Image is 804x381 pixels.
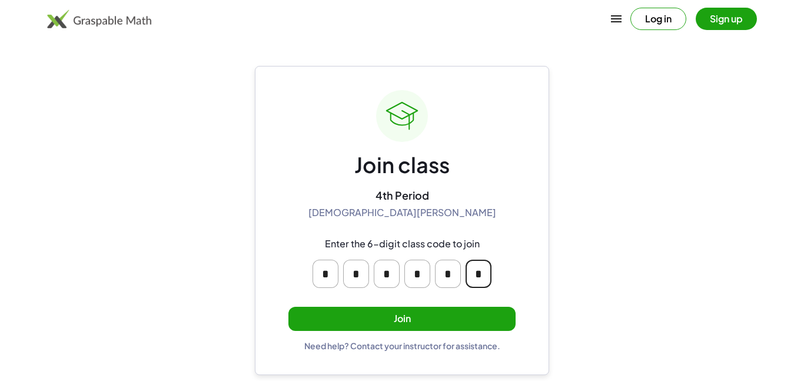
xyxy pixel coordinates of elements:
[304,340,500,351] div: Need help? Contact your instructor for assistance.
[308,207,496,219] div: [DEMOGRAPHIC_DATA][PERSON_NAME]
[288,307,516,331] button: Join
[374,260,400,288] input: Please enter OTP character 3
[343,260,369,288] input: Please enter OTP character 2
[313,260,338,288] input: Please enter OTP character 1
[404,260,430,288] input: Please enter OTP character 4
[354,151,450,179] div: Join class
[466,260,491,288] input: Please enter OTP character 6
[630,8,686,30] button: Log in
[435,260,461,288] input: Please enter OTP character 5
[325,238,480,250] div: Enter the 6-digit class code to join
[376,188,429,202] div: 4th Period
[696,8,757,30] button: Sign up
